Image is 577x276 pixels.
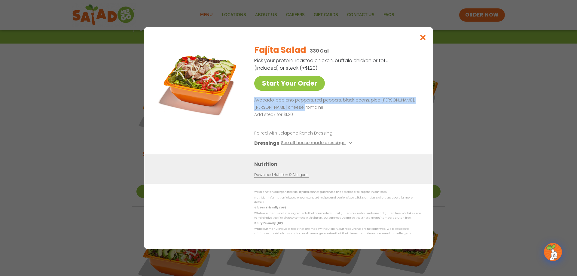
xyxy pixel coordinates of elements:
[254,160,424,168] h3: Nutrition
[254,221,282,225] strong: Dairy Friendly (DF)
[254,206,285,209] strong: Gluten Friendly (GF)
[158,39,242,123] img: Featured product photo for Fajita Salad
[254,139,279,147] h3: Dressings
[545,244,561,260] img: wpChatIcon
[310,47,329,55] p: 330 Cal
[254,172,308,178] a: Download Nutrition & Allergens
[254,76,325,91] a: Start Your Order
[254,97,418,111] p: Avocado, poblano peppers, red peppers, black beans, pico [PERSON_NAME], [PERSON_NAME] cheese, rom...
[254,226,421,236] p: While our menu includes foods that are made without dairy, our restaurants are not dairy free. We...
[254,211,421,220] p: While our menu includes ingredients that are made without gluten, our restaurants are not gluten ...
[254,196,421,205] p: Nutrition information is based on our standard recipes and portion sizes. Click Nutrition & Aller...
[413,27,433,47] button: Close modal
[254,111,418,118] p: Add steak for $1.20
[254,130,365,136] p: Paired with Jalapeno Ranch Dressing
[281,139,354,147] button: See all house made dressings
[254,190,421,194] p: We are not an allergen free facility and cannot guarantee the absence of allergens in our foods.
[254,57,389,72] p: Pick your protein: roasted chicken, buffalo chicken or tofu (included) or steak (+$1.20)
[254,44,306,56] h2: Fajita Salad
